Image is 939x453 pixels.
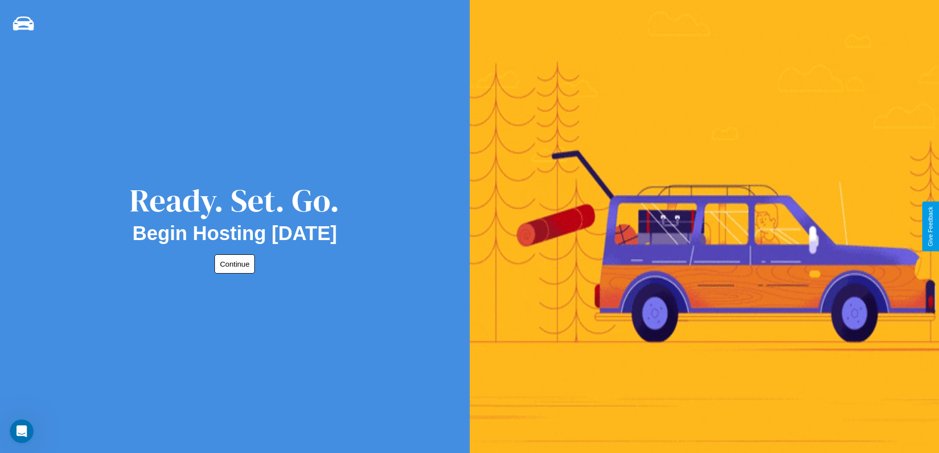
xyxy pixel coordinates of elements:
button: Continue [214,254,255,274]
iframe: Intercom live chat [10,419,34,443]
div: Give Feedback [927,207,934,246]
div: Ready. Set. Go. [130,178,340,222]
h2: Begin Hosting [DATE] [133,222,337,244]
